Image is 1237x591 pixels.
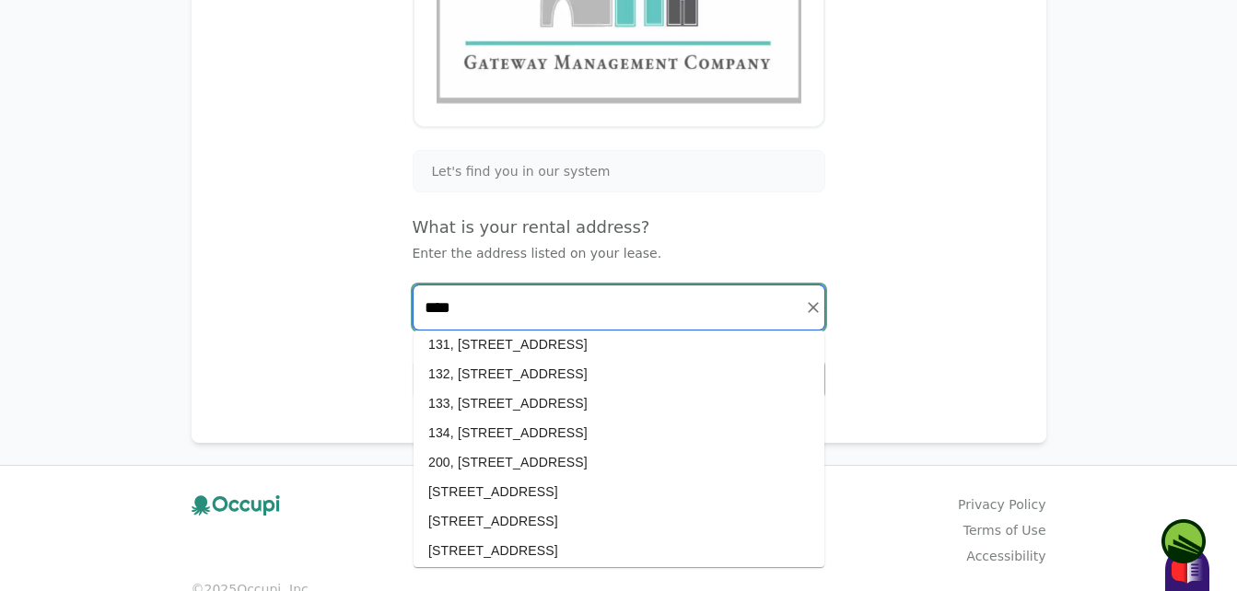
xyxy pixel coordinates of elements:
[414,418,824,447] li: 134, [STREET_ADDRESS]
[414,285,824,330] input: Start typing...
[414,536,824,565] li: [STREET_ADDRESS]
[414,388,824,418] li: 133, [STREET_ADDRESS]
[414,447,824,477] li: 200, [STREET_ADDRESS]
[958,495,1045,514] a: Privacy Policy
[800,295,826,320] button: Clear
[414,330,824,359] li: 131, [STREET_ADDRESS]
[414,477,824,506] li: [STREET_ADDRESS]
[966,547,1045,565] a: Accessibility
[413,244,825,262] p: Enter the address listed on your lease.
[413,214,825,240] h4: What is your rental address?
[432,162,611,180] span: Let's find you in our system
[963,521,1046,539] a: Terms of Use
[414,359,824,388] li: 132, [STREET_ADDRESS]
[414,506,824,536] li: [STREET_ADDRESS]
